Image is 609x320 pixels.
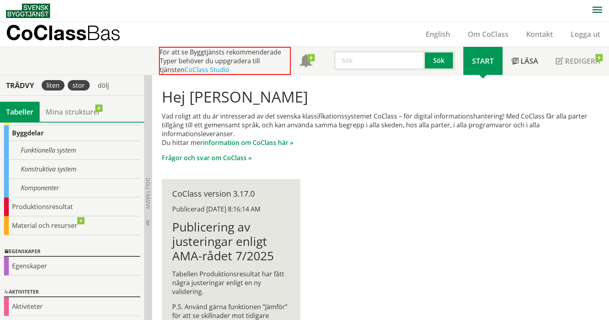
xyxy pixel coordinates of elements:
[4,216,140,235] div: Material och resurser
[86,21,121,44] span: Bas
[4,288,140,297] div: Aktiviteter
[40,102,107,122] a: Mina strukturer
[4,257,140,276] div: Egenskaper
[4,297,140,316] div: Aktiviteter
[172,205,290,213] div: Publicerad [DATE] 8:16:14 AM
[517,29,562,39] a: Kontakt
[42,80,64,91] div: liten
[4,247,140,257] div: Egenskaper
[425,51,454,70] button: Sök
[172,189,290,198] div: CoClass version 3.17.0
[172,220,290,263] h1: Publicering av justeringar enligt AMA-rådet 7/2025
[4,141,140,160] div: Funktionella system
[68,80,90,91] div: stor
[2,81,38,90] div: Trädvy
[562,29,609,39] a: Logga ut
[145,178,151,209] span: Dölj trädvy
[203,138,293,147] a: information om CoClass här »
[162,112,600,147] p: Vad roligt att du är intresserad av det svenska klassifikationssystemet CoClass – för digital inf...
[521,56,538,66] span: Läsa
[172,270,290,296] p: Tabellen Produktionsresultat har fått några justeringar enligt en ny validering.
[4,197,140,216] div: Produktionsresultat
[93,80,114,91] div: dölj
[463,47,502,75] a: Start
[502,47,547,75] a: Läsa
[159,47,291,75] div: För att se Byggtjänsts rekommenderade Typer behöver du uppgradera till tjänsten
[547,47,609,75] a: Redigera
[6,4,50,18] img: Svensk Byggtjänst
[565,56,600,66] span: Redigera
[417,29,459,39] a: English
[162,153,252,162] a: Frågor och svar om CoClass »
[6,22,138,46] a: CoClassBas
[299,55,312,68] span: Notifikationer
[4,179,140,197] div: Komponenter
[334,51,425,70] input: Sök
[472,56,494,66] span: Start
[6,28,121,37] p: CoClass
[4,160,140,179] div: Konstruktiva system
[185,65,229,74] a: CoClass Studio
[4,125,140,141] div: Byggdelar
[162,88,600,105] h1: Hej [PERSON_NAME]
[459,29,517,39] a: Om CoClass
